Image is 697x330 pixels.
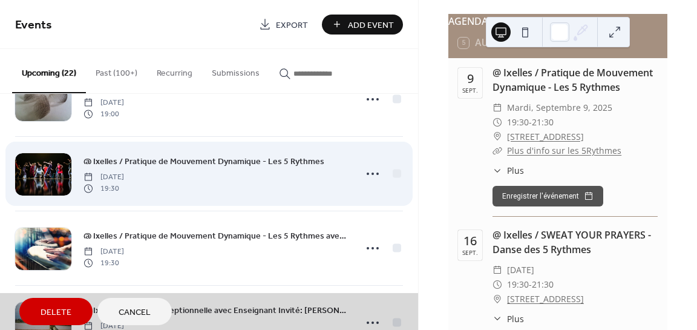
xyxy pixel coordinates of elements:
button: Cancel [97,298,172,325]
div: ​ [492,115,502,130]
div: @ Ixelles / SWEAT YOUR PRAYERS - Danse des 5 Rythmes [492,228,658,257]
span: - [529,277,532,292]
button: Upcoming (22) [12,49,86,93]
button: Add Event [322,15,403,35]
div: ​ [492,277,502,292]
span: 21:30 [532,277,554,292]
span: Plus [507,312,524,325]
div: ​ [492,164,502,177]
div: ​ [492,144,502,158]
span: Delete [41,306,71,319]
div: 9 [467,73,474,85]
button: Submissions [202,49,269,92]
button: Recurring [147,49,202,92]
span: 19:30 [507,115,529,130]
span: mardi, septembre 9, 2025 [507,101,612,115]
span: Export [276,19,308,31]
span: Cancel [119,306,151,319]
button: ​Plus [492,164,524,177]
button: ​Plus [492,312,524,325]
div: sept. [462,249,478,256]
span: 21:30 [532,115,554,130]
a: [STREET_ADDRESS] [507,130,584,144]
div: AGENDA [448,14,667,28]
div: ​ [492,263,502,277]
span: - [529,115,532,130]
span: Plus [507,164,524,177]
a: [STREET_ADDRESS] [507,292,584,306]
div: ​ [492,101,502,115]
div: sept. [462,87,478,93]
span: Events [15,13,52,37]
a: @ Ixelles / Pratique de Mouvement Dynamique - Les 5 Rythmes [492,66,653,94]
div: ​ [492,130,502,144]
button: Delete [19,298,93,325]
div: 16 [463,235,477,247]
a: Plus d'info sur les 5Rythmes [507,145,621,156]
span: 19:30 [507,277,529,292]
button: Past (100+) [86,49,147,92]
a: Export [250,15,317,35]
div: ​ [492,292,502,306]
span: Add Event [348,19,394,31]
button: Enregistrer l'événement [492,186,603,206]
span: [DATE] [507,263,534,277]
div: ​ [492,312,502,325]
